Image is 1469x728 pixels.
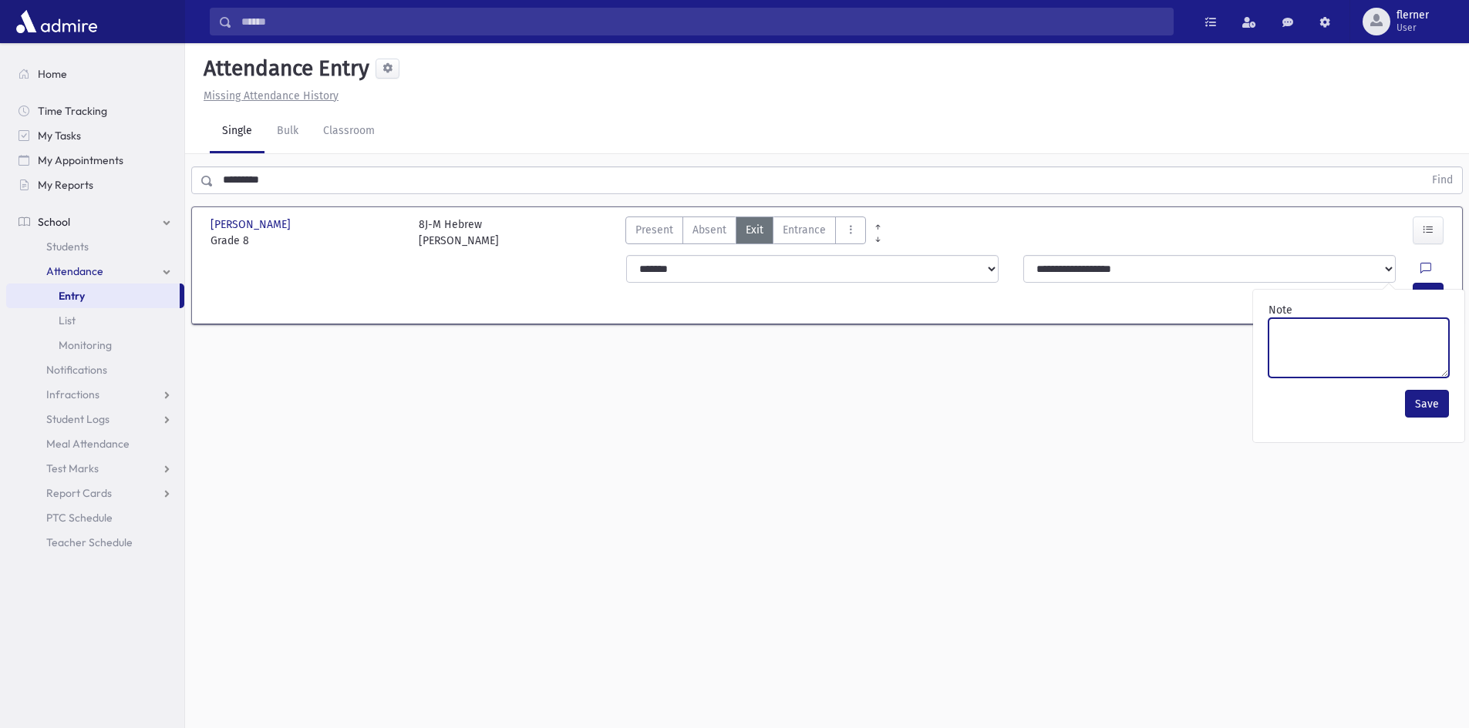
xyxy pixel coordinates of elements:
[1423,167,1462,193] button: Find
[211,233,403,249] span: Grade 8
[46,264,103,278] span: Attendance
[46,363,107,377] span: Notifications
[38,67,67,81] span: Home
[46,387,99,401] span: Infractions
[6,99,184,123] a: Time Tracking
[59,314,76,327] span: List
[625,216,866,249] div: AttTypes
[746,222,763,238] span: Exit
[59,289,85,303] span: Entry
[6,456,184,481] a: Test Marks
[6,382,184,407] a: Infractions
[46,240,89,253] span: Students
[1397,9,1429,22] span: flerner
[46,535,133,549] span: Teacher Schedule
[46,437,130,451] span: Meal Attendance
[12,6,101,37] img: AdmirePro
[635,222,673,238] span: Present
[197,55,369,82] h5: Attendance Entry
[6,62,184,86] a: Home
[232,8,1173,35] input: Search
[1405,390,1449,418] button: Save
[210,110,264,153] a: Single
[6,505,184,530] a: PTC Schedule
[38,104,107,118] span: Time Tracking
[6,173,184,197] a: My Reports
[783,222,826,238] span: Entrance
[6,530,184,555] a: Teacher Schedule
[6,283,180,308] a: Entry
[197,89,339,102] a: Missing Attendance History
[38,153,123,167] span: My Appointments
[6,123,184,148] a: My Tasks
[6,308,184,333] a: List
[6,431,184,456] a: Meal Attendance
[59,338,112,352] span: Monitoring
[46,486,112,500] span: Report Cards
[46,412,110,426] span: Student Logs
[46,511,113,525] span: PTC Schedule
[692,222,726,238] span: Absent
[419,216,499,249] div: 8J-M Hebrew [PERSON_NAME]
[204,89,339,102] u: Missing Attendance History
[1397,22,1429,34] span: User
[6,407,184,431] a: Student Logs
[311,110,387,153] a: Classroom
[38,129,81,143] span: My Tasks
[6,234,184,259] a: Students
[6,210,184,234] a: School
[211,216,294,233] span: [PERSON_NAME]
[46,461,99,475] span: Test Marks
[1269,302,1292,318] label: Note
[6,333,184,357] a: Monitoring
[6,481,184,505] a: Report Cards
[38,215,70,229] span: School
[264,110,311,153] a: Bulk
[6,357,184,382] a: Notifications
[38,178,93,192] span: My Reports
[6,148,184,173] a: My Appointments
[6,259,184,283] a: Attendance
